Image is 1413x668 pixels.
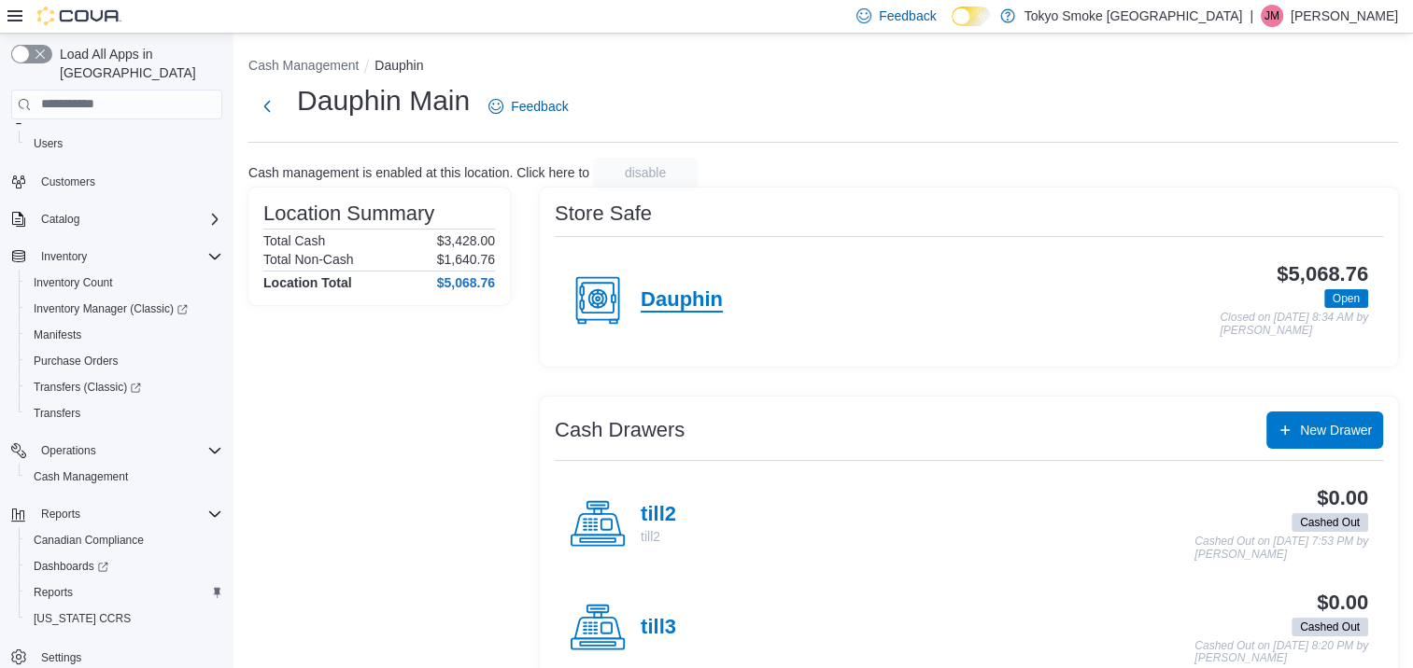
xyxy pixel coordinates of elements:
h3: $0.00 [1317,591,1368,614]
span: Transfers (Classic) [34,380,141,395]
p: Cashed Out on [DATE] 7:53 PM by [PERSON_NAME] [1194,536,1368,561]
span: Customers [34,170,222,193]
span: Open [1324,289,1368,308]
span: Cashed Out [1300,514,1360,531]
button: Catalog [34,208,87,230]
nav: An example of EuiBreadcrumbs [248,56,1398,78]
button: Inventory [4,244,230,270]
input: Dark Mode [952,7,991,26]
button: disable [593,158,698,188]
p: $3,428.00 [437,233,495,248]
a: Canadian Compliance [26,529,151,551]
h6: Total Cash [263,233,325,248]
span: Washington CCRS [26,607,222,630]
a: Inventory Manager (Classic) [19,296,230,322]
a: Manifests [26,324,89,346]
p: Tokyo Smoke [GEOGRAPHIC_DATA] [1024,5,1243,27]
p: Cashed Out on [DATE] 8:20 PM by [PERSON_NAME] [1194,640,1368,665]
span: Inventory Manager (Classic) [34,301,188,316]
span: Catalog [34,208,222,230]
span: Inventory [34,245,222,268]
h4: Location Total [263,275,352,290]
img: Cova [37,7,121,25]
span: Cashed Out [1292,618,1368,636]
a: Reports [26,581,80,604]
h4: Dauphin [641,288,723,313]
button: [US_STATE] CCRS [19,605,230,632]
a: Purchase Orders [26,350,126,372]
button: Reports [19,579,230,605]
span: JM [1265,5,1279,27]
button: Cash Management [248,58,359,73]
span: Feedback [879,7,936,25]
span: Purchase Orders [26,350,222,372]
span: Dashboards [26,555,222,578]
a: Customers [34,171,103,193]
span: Users [34,136,63,151]
span: [US_STATE] CCRS [34,611,131,626]
h4: till2 [641,503,676,527]
button: Reports [4,501,230,527]
a: Cash Management [26,466,135,488]
h1: Dauphin Main [297,82,470,119]
a: [US_STATE] CCRS [26,607,138,630]
span: Purchase Orders [34,354,119,369]
h4: till3 [641,616,676,640]
button: Catalog [4,206,230,232]
span: Operations [34,439,222,462]
button: Transfers [19,400,230,426]
p: | [1250,5,1253,27]
h3: Location Summary [263,202,434,225]
button: Reports [34,503,88,525]
button: New Drawer [1266,411,1383,449]
a: Users [26,132,70,155]
span: Feedback [511,97,568,116]
span: Cashed Out [1300,619,1360,635]
span: Cashed Out [1292,513,1368,532]
button: Cash Management [19,464,230,490]
span: Customers [41,174,95,189]
span: Settings [34,645,222,668]
span: Catalog [41,212,79,227]
span: Dark Mode [952,26,953,27]
a: Transfers [26,402,88,424]
span: Inventory [41,249,87,264]
span: Manifests [26,324,222,346]
span: Dashboards [34,559,108,574]
span: Canadian Compliance [26,529,222,551]
button: Next [248,88,286,125]
span: Load All Apps in [GEOGRAPHIC_DATA] [52,45,222,82]
span: Reports [26,581,222,604]
p: Cash management is enabled at this location. Click here to [248,165,589,180]
span: Reports [34,503,222,525]
button: Operations [34,439,104,462]
button: Inventory Count [19,270,230,296]
span: Transfers (Classic) [26,376,222,398]
h3: Cash Drawers [555,419,685,441]
h3: Store Safe [555,202,652,225]
span: Transfers [34,406,80,421]
div: Jordan McKay [1261,5,1283,27]
button: Purchase Orders [19,348,230,374]
button: Dauphin [374,58,423,73]
span: Inventory Count [34,275,113,290]
button: Manifests [19,322,230,348]
span: Open [1333,290,1360,307]
a: Inventory Count [26,271,120,294]
span: Reports [34,585,73,600]
span: Operations [41,443,96,458]
a: Inventory Manager (Classic) [26,298,195,320]
p: till2 [641,527,676,546]
span: Inventory Manager (Classic) [26,298,222,320]
p: [PERSON_NAME] [1291,5,1398,27]
span: Cash Management [34,469,128,484]
h3: $0.00 [1317,487,1368,509]
span: Cash Management [26,466,222,488]
span: disable [625,163,666,182]
button: Inventory [34,245,94,268]
button: Canadian Compliance [19,527,230,553]
button: Customers [4,168,230,195]
h6: Total Non-Cash [263,252,354,267]
span: New Drawer [1300,421,1372,439]
a: Dashboards [19,553,230,579]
